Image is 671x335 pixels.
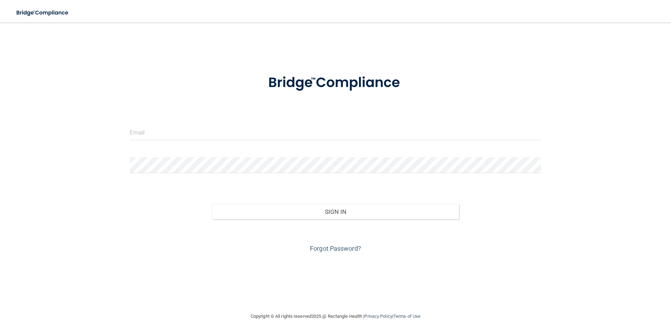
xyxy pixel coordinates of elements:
[207,305,464,328] div: Copyright © All rights reserved 2025 @ Rectangle Health | |
[130,124,542,140] input: Email
[310,245,361,252] a: Forgot Password?
[212,204,459,219] button: Sign In
[364,314,392,319] a: Privacy Policy
[254,65,417,101] img: bridge_compliance_login_screen.278c3ca4.svg
[393,314,420,319] a: Terms of Use
[11,6,75,20] img: bridge_compliance_login_screen.278c3ca4.svg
